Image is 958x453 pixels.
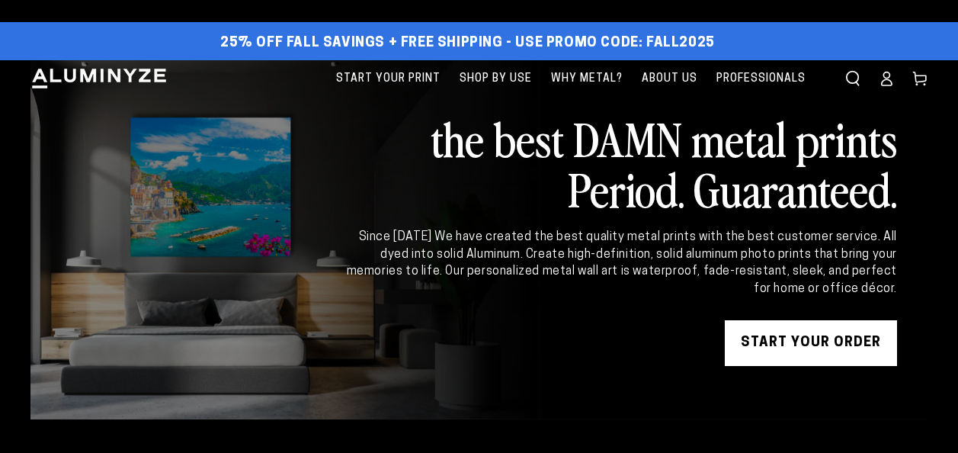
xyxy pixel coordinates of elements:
div: Since [DATE] We have created the best quality metal prints with the best customer service. All dy... [344,229,897,297]
a: Shop By Use [452,60,540,98]
span: Start Your Print [336,69,441,88]
a: About Us [634,60,705,98]
a: Start Your Print [328,60,448,98]
img: Aluminyze [30,67,168,90]
a: Why Metal? [543,60,630,98]
span: Shop By Use [460,69,532,88]
summary: Search our site [836,62,870,95]
span: 25% off FALL Savings + Free Shipping - Use Promo Code: FALL2025 [220,35,715,52]
span: Professionals [716,69,806,88]
a: START YOUR Order [725,320,897,366]
span: Why Metal? [551,69,623,88]
h2: the best DAMN metal prints Period. Guaranteed. [344,113,897,214]
a: Professionals [709,60,813,98]
span: About Us [642,69,697,88]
